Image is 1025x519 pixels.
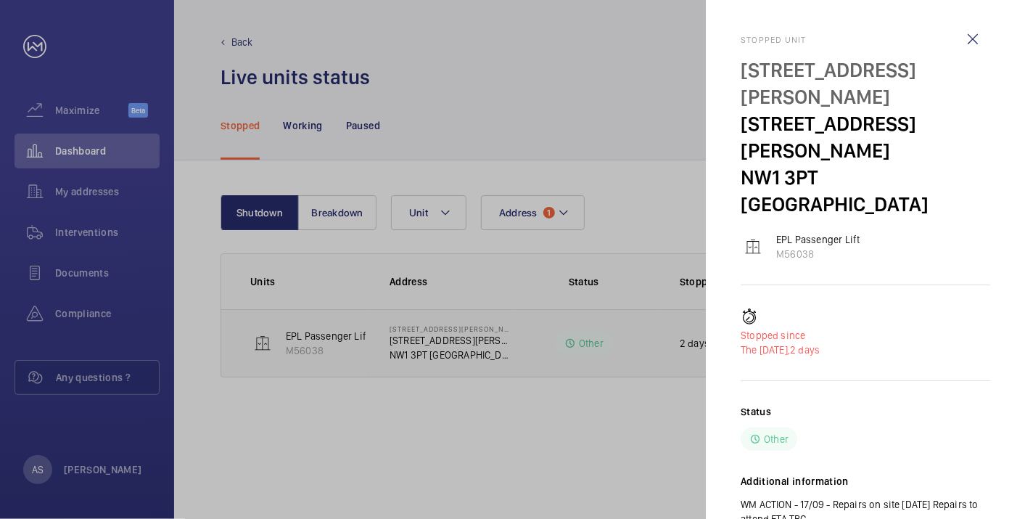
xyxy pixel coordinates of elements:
[741,344,790,356] span: The [DATE],
[741,474,990,489] h2: Additional information
[764,432,789,446] p: Other
[744,238,762,256] img: elevator.svg
[741,35,990,45] h2: Stopped unit
[776,247,860,261] p: M56038
[741,343,990,357] p: 2 days
[741,57,990,110] p: [STREET_ADDRESS][PERSON_NAME]
[741,164,990,218] p: NW1 3PT [GEOGRAPHIC_DATA]
[741,110,990,164] p: [STREET_ADDRESS][PERSON_NAME]
[776,232,860,247] p: EPL Passenger Lift
[741,404,771,419] h2: Status
[741,328,990,343] p: Stopped since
